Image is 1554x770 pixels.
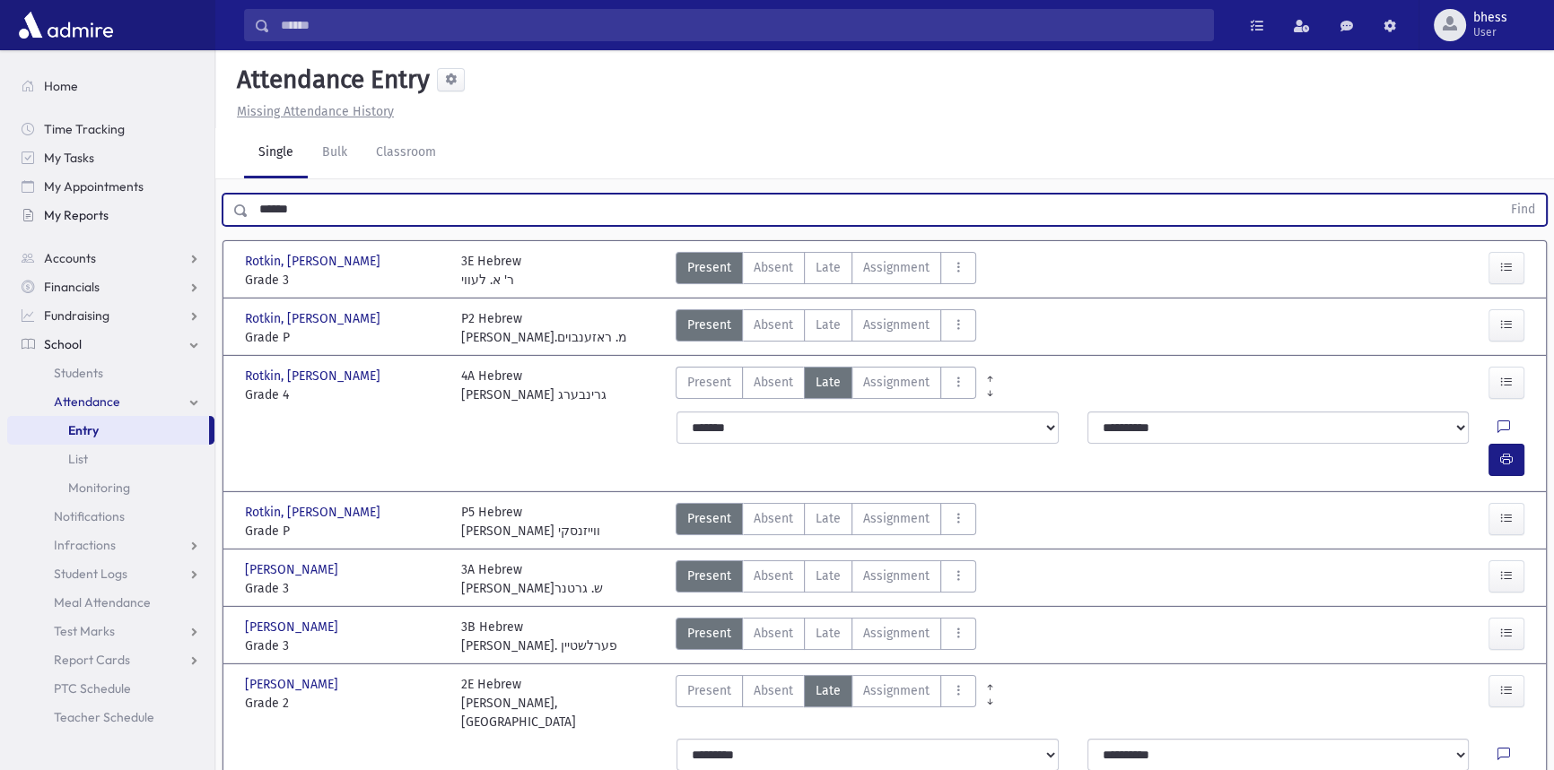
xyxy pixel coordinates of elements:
span: Absent [754,316,793,334]
span: Grade 2 [245,694,443,713]
span: Present [687,509,731,528]
span: Grade 3 [245,271,443,290]
span: Assignment [863,624,930,643]
a: Classroom [362,128,450,178]
span: Report Cards [54,652,130,668]
span: Assignment [863,681,930,700]
div: AttTypes [676,309,976,347]
span: Grade P [245,328,443,347]
a: Monitoring [7,473,214,502]
a: My Reports [7,201,214,229]
span: Notifications [54,508,125,524]
span: School [44,336,82,352]
span: Absent [754,624,793,643]
a: Infractions [7,531,214,559]
span: [PERSON_NAME] [245,618,342,636]
span: Present [687,316,731,334]
a: My Appointments [7,172,214,201]
span: Rotkin, [PERSON_NAME] [245,367,384,385]
span: Late [816,509,841,528]
div: AttTypes [676,560,976,598]
span: Late [816,567,841,585]
div: 3A Hebrew [PERSON_NAME]ש. גרטנר [461,560,603,598]
span: My Reports [44,207,109,223]
span: Infractions [54,537,116,553]
div: AttTypes [676,675,976,731]
span: Late [816,258,841,277]
a: Fundraising [7,301,214,330]
span: Absent [754,258,793,277]
span: PTC Schedule [54,680,131,696]
div: P2 Hebrew [PERSON_NAME].מ. ראזענבוים [461,309,627,347]
span: Present [687,373,731,392]
a: Entry [7,416,209,445]
div: 2E Hebrew [PERSON_NAME], [GEOGRAPHIC_DATA] [461,675,659,731]
span: Present [687,567,731,585]
span: Students [54,365,103,381]
span: Rotkin, [PERSON_NAME] [245,252,384,271]
a: My Tasks [7,143,214,172]
h5: Attendance Entry [230,65,430,95]
button: Find [1500,195,1546,225]
span: Grade P [245,522,443,541]
u: Missing Attendance History [237,104,394,119]
span: [PERSON_NAME] [245,560,342,579]
a: Notifications [7,502,214,531]
span: Late [816,681,841,700]
a: School [7,330,214,359]
span: Absent [754,567,793,585]
div: AttTypes [676,618,976,655]
div: AttTypes [676,503,976,541]
a: Time Tracking [7,115,214,143]
span: Assignment [863,567,930,585]
span: Late [816,624,841,643]
a: Attendance [7,387,214,416]
span: Grade 3 [245,636,443,655]
span: Assignment [863,258,930,277]
span: List [68,451,88,467]
span: Rotkin, [PERSON_NAME] [245,309,384,328]
span: Financials [44,279,100,295]
span: Late [816,373,841,392]
span: Home [44,78,78,94]
span: Test Marks [54,623,115,639]
span: Entry [68,422,99,438]
a: Home [7,72,214,100]
span: Grade 4 [245,385,443,404]
span: Grade 3 [245,579,443,598]
span: Monitoring [68,480,130,496]
span: Assignment [863,509,930,528]
a: Teacher Schedule [7,703,214,731]
div: AttTypes [676,367,976,404]
div: P5 Hebrew [PERSON_NAME] ווייזנסקי [461,503,600,541]
span: Absent [754,509,793,528]
a: Meal Attendance [7,588,214,617]
span: My Tasks [44,150,94,166]
div: 3B Hebrew [PERSON_NAME]. פערלשטיין [461,618,617,655]
span: Accounts [44,250,96,266]
a: Students [7,359,214,387]
span: Teacher Schedule [54,709,154,725]
span: Fundraising [44,307,109,324]
span: Assignment [863,373,930,392]
a: Report Cards [7,645,214,674]
a: PTC Schedule [7,674,214,703]
span: Student Logs [54,566,127,582]
img: AdmirePro [14,7,118,43]
span: My Appointments [44,178,144,195]
span: Meal Attendance [54,594,151,610]
span: Absent [754,373,793,392]
span: bhess [1473,11,1507,25]
div: AttTypes [676,252,976,290]
a: Single [244,128,308,178]
a: Student Logs [7,559,214,588]
span: Assignment [863,316,930,334]
div: 4A Hebrew [PERSON_NAME] גרינבערג [461,367,607,404]
a: Bulk [308,128,362,178]
span: [PERSON_NAME] [245,675,342,694]
span: Late [816,316,841,334]
a: Accounts [7,244,214,273]
span: Attendance [54,394,120,410]
span: Rotkin, [PERSON_NAME] [245,503,384,522]
input: Search [270,9,1213,41]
